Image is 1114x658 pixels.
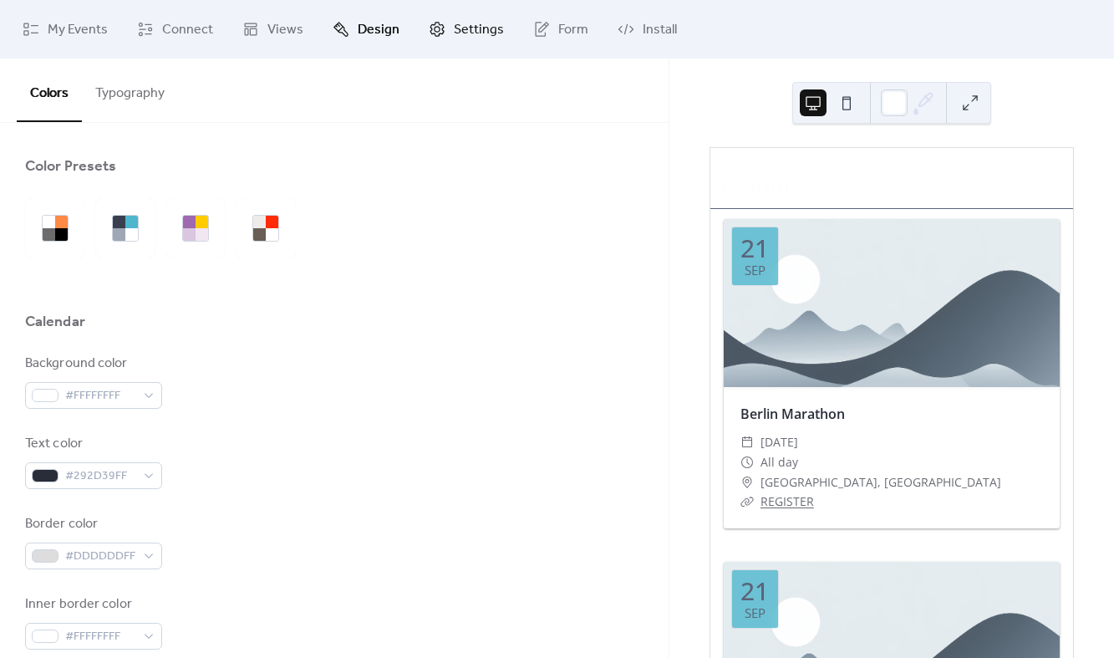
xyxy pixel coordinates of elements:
span: Connect [162,20,213,40]
a: Form [521,7,601,52]
button: Typography [82,59,178,120]
div: Sep [745,607,766,620]
span: Settings [454,20,504,40]
a: My Events [10,7,120,52]
span: Views [267,20,303,40]
span: Design [358,20,399,40]
div: Border color [25,514,159,534]
span: [GEOGRAPHIC_DATA], [GEOGRAPHIC_DATA] [760,472,1001,492]
span: Form [558,20,588,40]
a: Design [320,7,412,52]
a: REGISTER [760,493,814,509]
div: ​ [740,452,754,472]
div: ​ [740,492,754,512]
a: Berlin Marathon [740,405,845,423]
span: Install [643,20,677,40]
div: Sep [745,264,766,277]
div: ​ [740,472,754,492]
div: Inner border color [25,594,159,615]
a: Install [605,7,689,52]
div: 21 [740,236,769,261]
span: [DATE] [760,432,798,452]
div: Upcoming events [710,148,1073,168]
div: Calendar [25,312,85,332]
span: #FFFFFFFF [65,627,135,647]
div: Color Presets [25,156,116,176]
div: 21 [740,579,769,604]
span: #DDDDDDFF [65,547,135,567]
a: Connect [125,7,226,52]
div: Background color [25,354,159,374]
div: Text color [25,434,159,454]
button: Colors [17,59,82,122]
span: #FFFFFFFF [65,386,135,406]
span: My Events [48,20,108,40]
span: All day [760,452,798,472]
span: #292D39FF [65,467,135,487]
div: ​ [740,432,754,452]
a: Settings [416,7,516,52]
a: Views [230,7,316,52]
